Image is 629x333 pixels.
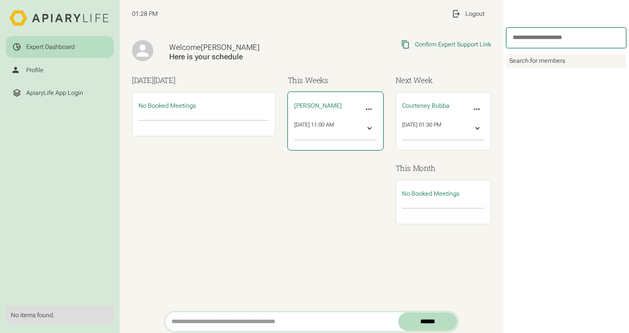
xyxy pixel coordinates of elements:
[396,75,491,86] h3: Next Week
[294,102,342,109] span: [PERSON_NAME]
[132,75,275,86] h3: [DATE]
[26,43,75,51] div: Expert Dashboard
[415,41,491,48] div: Confirm Expert Support Link
[26,66,44,74] div: Profile
[201,43,260,52] span: [PERSON_NAME]
[154,75,176,85] span: [DATE]
[169,43,329,52] div: Welcome
[465,10,485,18] div: Logout
[6,59,113,81] a: Profile
[402,102,449,109] span: Courteney Bubba
[396,163,491,174] h3: This Month
[132,10,158,18] span: 01:28 PM
[6,82,113,103] a: ApiaryLife App Login
[288,75,383,86] h3: This Weeks
[402,190,459,197] span: No Booked Meetings
[294,122,334,135] div: [DATE] 11:00 AM
[169,52,329,62] div: Here is your schedule
[506,54,626,68] div: Search for members
[6,36,113,57] a: Expert Dashboard
[446,3,491,24] a: Logout
[11,311,108,319] div: No items found.
[402,122,442,135] div: [DATE] 01:30 PM
[26,89,83,97] div: ApiaryLife App Login
[138,102,196,109] span: No Booked Meetings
